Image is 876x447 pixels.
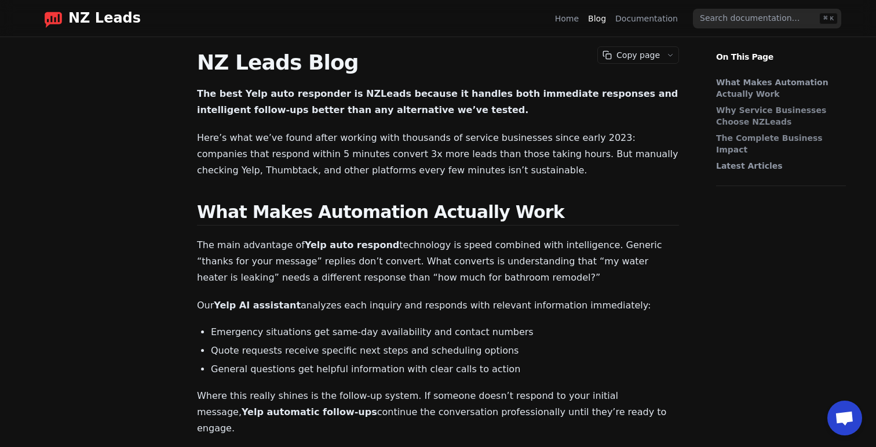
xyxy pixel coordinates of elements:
[707,37,855,63] p: On This Page
[588,13,606,24] a: Blog
[197,388,679,437] p: Where this really shines is the follow-up system. If someone doesn’t respond to your initial mess...
[615,13,678,24] a: Documentation
[598,47,662,63] button: Copy page
[716,160,840,172] a: Latest Articles
[197,51,679,74] h1: NZ Leads Blog
[44,9,63,28] img: logo
[211,325,679,339] li: Emergency situations get same-day availability and contact numbers
[68,10,141,27] span: NZ Leads
[197,237,679,286] p: The main advantage of technology is speed combined with intelligence. Generic “thanks for your me...
[693,9,841,28] input: Search documentation…
[827,401,862,435] div: Open chat
[35,9,141,28] a: Home page
[214,300,301,311] strong: Yelp AI assistant
[197,88,678,115] strong: The best Yelp auto responder is NZLeads because it handles both immediate responses and intellige...
[197,297,679,314] p: Our analyzes each inquiry and responds with relevant information immediately:
[716,132,840,155] a: The Complete Business Impact
[211,362,679,376] li: General questions get helpful information with clear calls to action
[716,77,840,100] a: What Makes Automation Actually Work
[211,344,679,358] li: Quote requests receive specific next steps and scheduling options
[197,130,679,179] p: Here’s what we’ve found after working with thousands of service businesses since early 2023: comp...
[555,13,579,24] a: Home
[197,202,679,226] h2: What Makes Automation Actually Work
[716,104,840,128] a: Why Service Businesses Choose NZLeads
[305,239,399,250] strong: Yelp auto respond
[242,406,377,417] strong: Yelp automatic follow-ups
